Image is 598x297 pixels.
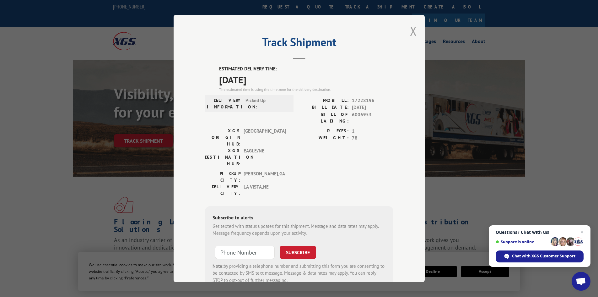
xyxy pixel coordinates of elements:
[299,135,349,142] label: WEIGHT:
[572,272,590,291] a: Open chat
[219,87,393,92] div: The estimated time is using the time zone for the delivery destination.
[496,239,548,244] span: Support is online
[496,250,584,262] span: Chat with XGS Customer Support
[245,97,288,110] span: Picked Up
[352,111,393,124] span: 6006953
[207,97,242,110] label: DELIVERY INFORMATION:
[244,128,286,147] span: [GEOGRAPHIC_DATA]
[352,128,393,135] span: 1
[213,263,386,284] div: by providing a telephone number and submitting this form you are consenting to be contacted by SM...
[352,104,393,111] span: [DATE]
[219,73,393,87] span: [DATE]
[215,246,275,259] input: Phone Number
[205,147,240,167] label: XGS DESTINATION HUB:
[512,253,575,259] span: Chat with XGS Customer Support
[219,65,393,73] label: ESTIMATED DELIVERY TIME:
[205,38,393,50] h2: Track Shipment
[205,128,240,147] label: XGS ORIGIN HUB:
[410,23,417,39] button: Close modal
[352,135,393,142] span: 78
[280,246,316,259] button: SUBSCRIBE
[299,128,349,135] label: PIECES:
[299,97,349,104] label: PROBILL:
[205,170,240,184] label: PICKUP CITY:
[244,184,286,197] span: LA VISTA , NE
[299,111,349,124] label: BILL OF LADING:
[496,230,584,235] span: Questions? Chat with us!
[299,104,349,111] label: BILL DATE:
[244,147,286,167] span: EAGLE/NE
[213,214,386,223] div: Subscribe to alerts
[244,170,286,184] span: [PERSON_NAME] , GA
[205,184,240,197] label: DELIVERY CITY:
[352,97,393,104] span: 17228196
[213,263,224,269] strong: Note:
[213,223,386,237] div: Get texted with status updates for this shipment. Message and data rates may apply. Message frequ...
